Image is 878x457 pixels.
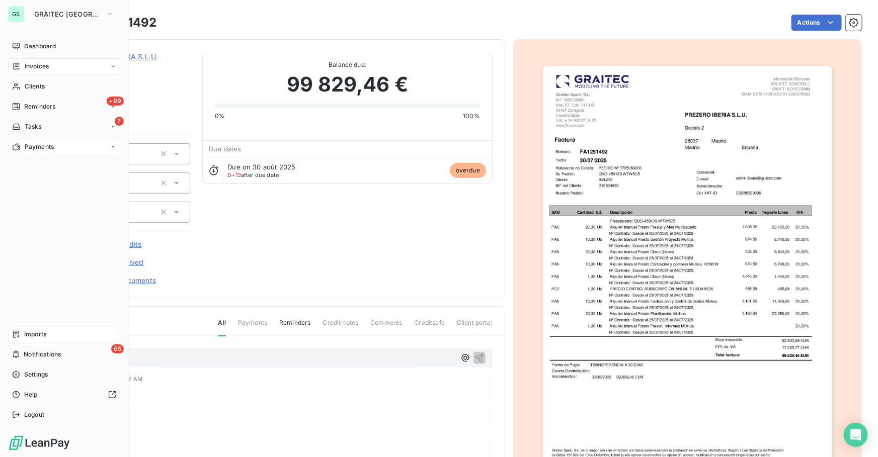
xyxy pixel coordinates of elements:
[115,117,124,126] span: 7
[238,318,267,335] span: Payments
[227,163,295,171] span: Due on 30 août 2025
[24,410,44,419] span: Logout
[24,390,38,399] span: Help
[218,318,226,336] span: All
[227,172,279,178] span: after due date
[457,318,493,335] span: Client portal
[24,42,56,51] span: Dashboard
[25,142,54,151] span: Payments
[279,318,310,335] span: Reminders
[8,435,70,451] img: Logo LeanPay
[323,318,359,335] span: Credit notes
[24,350,61,359] span: Notifications
[791,15,842,31] button: Actions
[463,112,480,121] span: 100%
[215,112,225,121] span: 0%
[227,171,241,178] span: D+13
[8,6,24,22] div: GS
[370,318,402,335] span: Comments
[24,370,48,379] span: Settings
[24,330,46,339] span: Imports
[415,318,445,335] span: Creditsafe
[107,97,124,106] span: +99
[25,122,42,131] span: Tasks
[34,10,102,18] span: GRAITEC [GEOGRAPHIC_DATA]
[215,60,480,69] span: Balance due:
[844,423,868,447] div: Open Intercom Messenger
[450,163,486,178] span: overdue
[209,145,241,153] span: Due dates
[79,64,190,72] span: 949020
[8,387,120,403] a: Help
[25,62,49,71] span: Invoices
[287,69,408,100] span: 99 829,46 €
[24,102,55,111] span: Reminders
[25,82,45,91] span: Clients
[111,344,124,353] span: 65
